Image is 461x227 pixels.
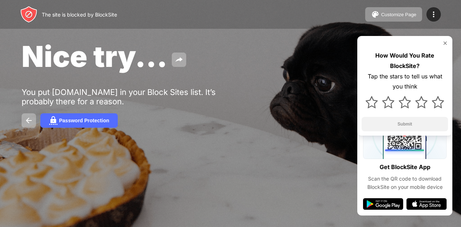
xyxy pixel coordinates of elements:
img: password.svg [49,116,58,125]
div: Customize Page [381,12,416,17]
img: star.svg [366,96,378,108]
div: Password Protection [59,118,109,123]
img: star.svg [399,96,411,108]
img: google-play.svg [363,198,403,210]
img: star.svg [432,96,444,108]
img: pallet.svg [371,10,380,19]
div: How Would You Rate BlockSite? [362,50,448,71]
img: star.svg [415,96,428,108]
button: Submit [362,117,448,131]
span: Nice try... [22,39,167,74]
img: app-store.svg [406,198,447,210]
button: Password Protection [40,113,118,128]
div: Tap the stars to tell us what you think [362,71,448,92]
img: rate-us-close.svg [442,40,448,46]
div: You put [DOMAIN_NAME] in your Block Sites list. It’s probably there for a reason. [22,87,244,106]
img: share.svg [175,55,183,64]
button: Customize Page [365,7,422,22]
img: star.svg [382,96,394,108]
img: back.svg [24,116,33,125]
div: Scan the QR code to download BlockSite on your mobile device [363,175,447,191]
div: Get BlockSite App [380,162,430,172]
img: header-logo.svg [20,6,37,23]
img: menu-icon.svg [429,10,438,19]
div: The site is blocked by BlockSite [42,12,117,18]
